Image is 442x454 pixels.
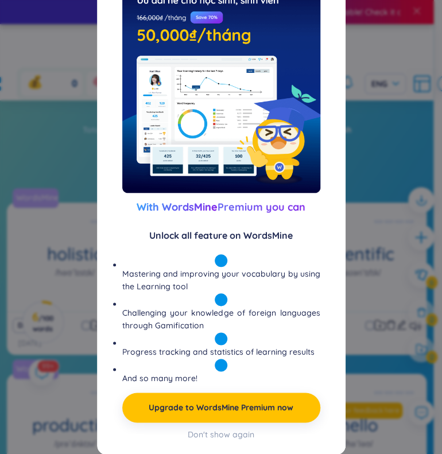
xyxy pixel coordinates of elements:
[122,269,320,292] span: Mastering and improving your vocabulary by using the Learning tool
[188,428,254,441] div: Don't show again
[137,200,218,214] span: With WordsMine
[122,373,197,383] span: And so many more!
[122,308,320,331] span: Challenging your knowledge of foreign languages through Gamification
[149,401,293,414] a: Upgrade to WordsMine Premium now
[122,347,315,357] span: Progress tracking and statistics of learning results
[122,393,320,422] button: Upgrade to WordsMine Premium now
[122,228,320,243] span: Unlock all feature on WordsMine
[218,200,305,214] span: Premium you can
